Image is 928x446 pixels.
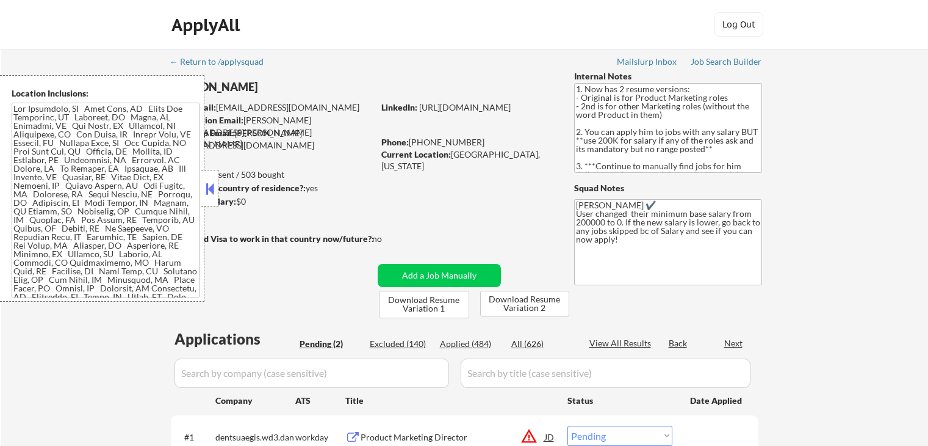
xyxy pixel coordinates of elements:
[617,57,678,66] div: Mailslurp Inbox
[170,57,275,66] div: ← Return to /applysquad
[381,149,451,159] strong: Current Location:
[361,431,545,444] div: Product Marketing Director
[378,264,501,287] button: Add a Job Manually
[480,291,569,316] button: Download Resume Variation 2
[372,233,407,245] div: no
[381,102,417,112] strong: LinkedIn:
[300,338,361,350] div: Pending (2)
[370,338,431,350] div: Excluded (140)
[171,127,373,151] div: [PERSON_NAME][EMAIL_ADDRESS][DOMAIN_NAME]
[511,338,572,350] div: All (626)
[171,15,243,35] div: ApplyAll
[381,137,409,147] strong: Phone:
[215,395,295,407] div: Company
[690,395,744,407] div: Date Applied
[567,389,672,411] div: Status
[574,70,762,82] div: Internal Notes
[170,169,373,181] div: 484 sent / 503 bought
[184,431,206,444] div: #1
[174,359,449,388] input: Search by company (case sensitive)
[170,183,306,193] strong: Can work in country of residence?:
[379,291,469,318] button: Download Resume Variation 1
[617,57,678,69] a: Mailslurp Inbox
[724,337,744,349] div: Next
[345,395,556,407] div: Title
[170,182,370,194] div: yes
[170,196,373,208] div: $0
[440,338,501,350] div: Applied (484)
[520,428,538,445] button: warning_amber
[174,332,295,346] div: Applications
[691,57,762,69] a: Job Search Builder
[589,337,655,349] div: View All Results
[295,431,345,444] div: workday
[171,233,374,244] strong: Will need Visa to work in that country now/future?:
[691,57,762,66] div: Job Search Builder
[381,136,554,148] div: [PHONE_NUMBER]
[171,114,373,150] div: [PERSON_NAME][EMAIL_ADDRESS][PERSON_NAME][DOMAIN_NAME]
[171,101,373,114] div: [EMAIL_ADDRESS][DOMAIN_NAME]
[714,12,763,37] button: Log Out
[419,102,511,112] a: [URL][DOMAIN_NAME]
[170,57,275,69] a: ← Return to /applysquad
[171,79,422,95] div: [PERSON_NAME]
[12,87,200,100] div: Location Inclusions:
[295,395,345,407] div: ATS
[381,148,554,172] div: [GEOGRAPHIC_DATA], [US_STATE]
[669,337,688,349] div: Back
[574,182,762,194] div: Squad Notes
[461,359,750,388] input: Search by title (case sensitive)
